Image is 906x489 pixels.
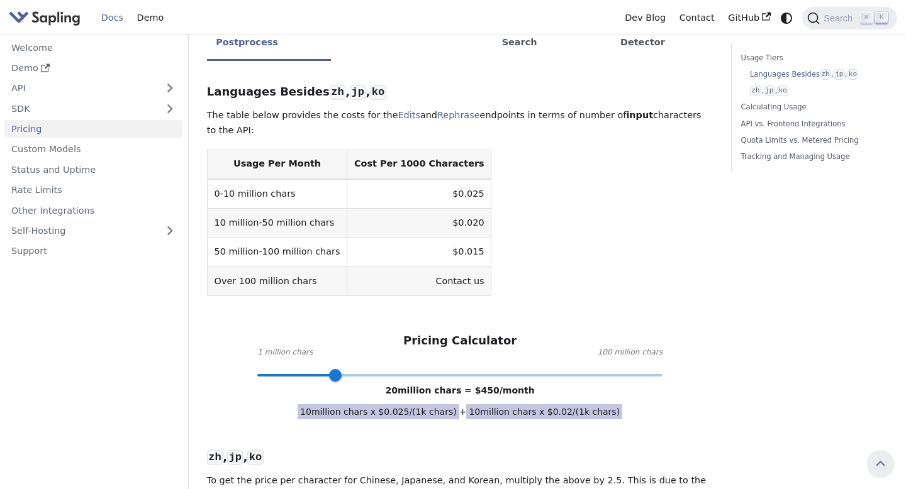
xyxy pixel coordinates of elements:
a: Demo [4,59,182,77]
a: Pricing [4,120,182,138]
a: zh,jp,ko [750,85,879,97]
a: Dev Blog [618,8,672,28]
td: Contact us [347,267,491,296]
code: jp [350,85,366,100]
h3: Pricing Calculator [403,334,517,348]
code: zh [207,450,223,465]
button: Search (Command+K) [802,7,897,30]
span: 100 million chars [598,346,663,359]
a: Docs [94,8,130,28]
code: jp [227,450,243,465]
a: SDK [4,99,157,118]
span: 10 million chars x $ 0.025 /(1k chars) [298,404,459,419]
span: + [459,407,467,417]
a: API [4,79,157,97]
a: Calculating Usage [741,101,883,113]
li: Tone [569,11,612,61]
a: Rephrase [437,110,480,120]
code: ko [370,85,386,100]
span: 10 million chars x $ 0.02 /(1k chars) [466,404,622,419]
li: Spellcheck [331,11,404,61]
kbd: K [875,12,888,23]
td: $0.025 [347,179,491,209]
h3: Languages Besides , , [207,85,713,99]
a: Status and Uptime [4,160,182,179]
a: Other Integrations [4,201,182,219]
code: jp [764,85,775,96]
a: Quota Limits vs. Metered Pricing [741,135,883,146]
button: Scroll back to top [867,450,894,477]
a: Welcome [4,38,182,57]
td: $0.020 [347,209,491,238]
a: Sapling.ai [9,9,85,27]
td: 0-10 million chars [207,179,347,209]
a: Tracking and Managing Usage [741,151,883,163]
li: AI Detector [612,11,674,61]
a: Demo [130,8,171,28]
code: zh [330,85,345,100]
code: ko [247,450,263,465]
code: zh [820,69,831,80]
button: Expand sidebar category 'SDK' [157,99,182,118]
code: zh [750,85,761,96]
td: $0.015 [347,238,491,266]
td: Over 100 million chars [207,267,347,296]
button: Switch between dark and light mode (currently system mode) [778,9,796,27]
code: ko [777,85,788,96]
a: Edits [398,110,420,120]
a: Rate Limits [4,181,182,199]
img: Sapling.ai [9,9,81,27]
span: Search [820,13,860,23]
li: Autocomplete [403,11,493,61]
a: Support [4,242,182,260]
button: Expand sidebar category 'API' [157,79,182,97]
kbd: ⌘ [860,13,873,24]
td: 50 million-100 million chars [207,238,347,266]
a: Contact [673,8,722,28]
h3: , , [207,450,713,464]
td: 10 million-50 million chars [207,209,347,238]
li: SDK [674,11,713,61]
a: Languages Besideszh,jp,ko [750,69,879,80]
span: 1 million chars [257,346,313,359]
th: Cost Per 1000 Characters [347,150,491,179]
code: ko [847,69,858,80]
span: 20 million chars = $ 450 /month [386,385,535,395]
a: Self-Hosting [4,222,182,240]
a: Usage Tiers [741,52,883,64]
li: Edits / Rephrase / Postprocess [207,11,331,61]
li: Semantic Search [493,11,569,61]
a: Custom Models [4,140,182,158]
a: GitHub [721,8,777,28]
th: Usage Per Month [207,150,347,179]
code: jp [834,69,845,80]
a: API vs. Frontend Integrations [741,118,883,130]
p: The table below provides the costs for the and endpoints in terms of number of characters to the ... [207,108,713,138]
strong: input [626,110,653,120]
